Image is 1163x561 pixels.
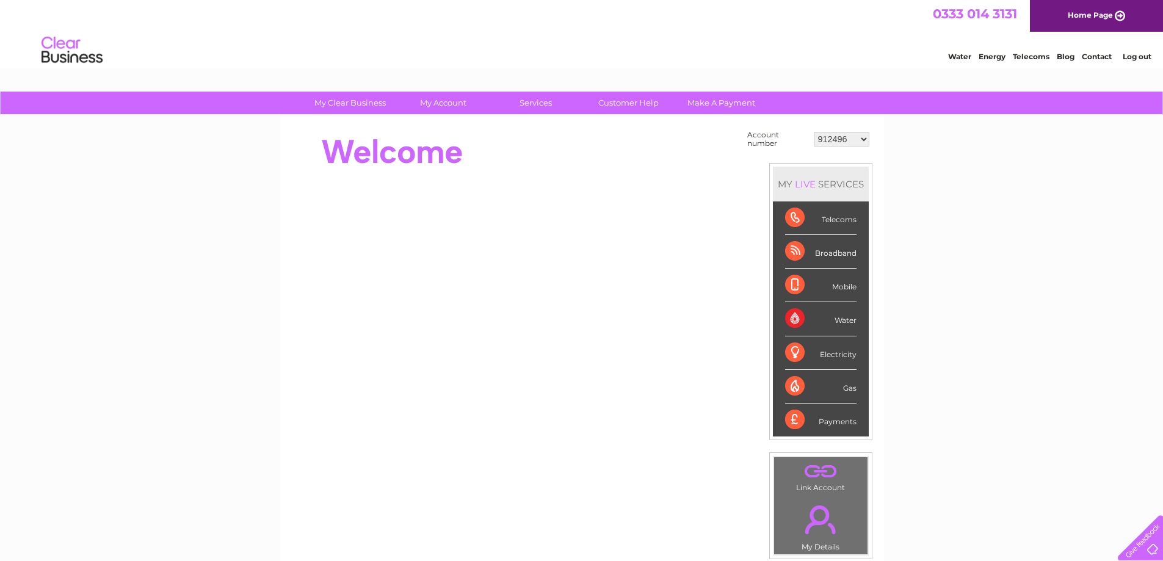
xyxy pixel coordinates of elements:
[744,128,811,151] td: Account number
[1123,52,1151,61] a: Log out
[979,52,1005,61] a: Energy
[393,92,493,114] a: My Account
[41,32,103,69] img: logo.png
[773,167,869,201] div: MY SERVICES
[485,92,586,114] a: Services
[777,498,864,541] a: .
[785,269,857,302] div: Mobile
[774,495,868,555] td: My Details
[294,7,871,59] div: Clear Business is a trading name of Verastar Limited (registered in [GEOGRAPHIC_DATA] No. 3667643...
[785,235,857,269] div: Broadband
[785,336,857,370] div: Electricity
[578,92,679,114] a: Customer Help
[948,52,971,61] a: Water
[785,370,857,404] div: Gas
[774,457,868,495] td: Link Account
[933,6,1017,21] a: 0333 014 3131
[785,302,857,336] div: Water
[785,404,857,436] div: Payments
[785,201,857,235] div: Telecoms
[1013,52,1049,61] a: Telecoms
[777,460,864,482] a: .
[1057,52,1074,61] a: Blog
[792,178,818,190] div: LIVE
[671,92,772,114] a: Make A Payment
[300,92,400,114] a: My Clear Business
[1082,52,1112,61] a: Contact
